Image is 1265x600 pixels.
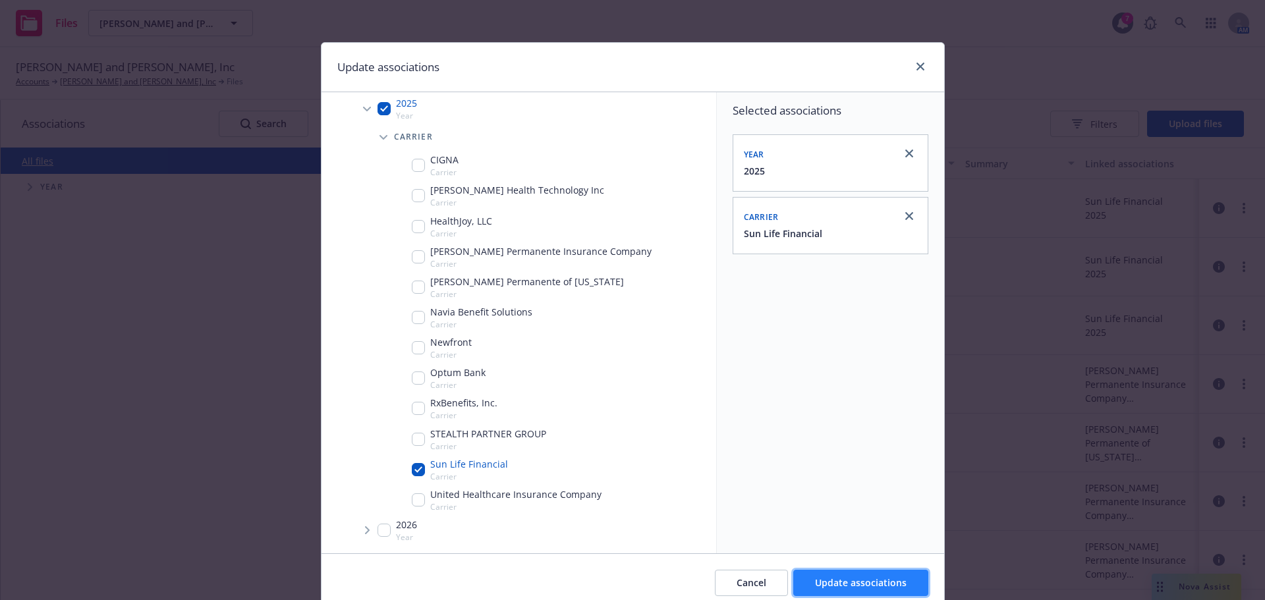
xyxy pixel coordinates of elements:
[430,349,472,360] span: Carrier
[744,149,764,160] span: Year
[396,110,417,121] span: Year
[430,379,486,391] span: Carrier
[430,153,459,167] span: CIGNA
[430,366,486,379] span: Optum Bank
[430,288,624,300] span: Carrier
[744,227,822,240] button: Sun Life Financial
[430,167,459,178] span: Carrier
[394,133,433,141] span: Carrier
[913,59,928,74] a: close
[430,335,472,349] span: Newfront
[815,576,907,589] span: Update associations
[430,197,604,208] span: Carrier
[337,59,439,76] h1: Update associations
[430,183,604,197] span: [PERSON_NAME] Health Technology Inc
[430,396,497,410] span: RxBenefits, Inc.
[430,275,624,288] span: [PERSON_NAME] Permanente of [US_STATE]
[430,410,497,421] span: Carrier
[430,305,532,319] span: Navia Benefit Solutions
[430,228,492,239] span: Carrier
[901,208,917,224] a: close
[744,211,779,223] span: Carrier
[430,258,652,269] span: Carrier
[430,441,546,452] span: Carrier
[396,96,417,110] span: 2025
[430,501,602,512] span: Carrier
[396,532,417,543] span: Year
[430,427,546,441] span: STEALTH PARTNER GROUP
[396,518,417,532] span: 2026
[737,576,766,589] span: Cancel
[793,570,928,596] button: Update associations
[430,487,602,501] span: United Healthcare Insurance Company
[901,146,917,161] a: close
[733,103,928,119] span: Selected associations
[430,319,532,330] span: Carrier
[430,457,508,471] span: Sun Life Financial
[430,214,492,228] span: HealthJoy, LLC
[715,570,788,596] button: Cancel
[430,471,508,482] span: Carrier
[430,244,652,258] span: [PERSON_NAME] Permanente Insurance Company
[744,164,765,178] button: 2025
